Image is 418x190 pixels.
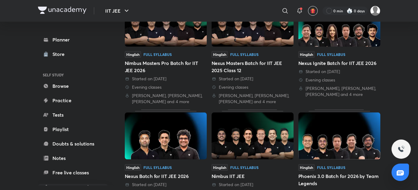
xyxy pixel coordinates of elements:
[212,93,294,105] div: Kailash Sharma, Sachin Rana, Brijesh Jindal and 4 more
[298,173,380,187] div: Phoenix 3.0 Batch for 2026 by Team Legends
[38,167,108,179] a: Free live classes
[212,60,294,74] div: Nexus Masters Batch for IIT JEE 2025 Class 12
[38,34,108,46] a: Planner
[125,173,207,180] div: Nexus Batch for IIT JEE 2026
[298,51,315,58] span: Hinglish
[212,164,228,171] span: Hinglish
[308,6,318,16] button: avatar
[125,60,207,74] div: Nimbus Masters Pro Batch for IIT JEE 2026
[52,51,68,58] div: Store
[347,8,353,14] img: streak
[125,164,141,171] span: Hinglish
[143,166,172,169] div: Full Syllabus
[298,60,380,67] div: Nexus Ignite Batch for IIT JEE 2026
[125,84,207,90] div: Evening classes
[38,123,108,135] a: Playlist
[102,5,134,17] button: IIT JEE
[298,77,380,83] div: Evening classes
[370,6,380,16] img: Vijay
[38,7,86,14] img: Company Logo
[38,94,108,106] a: Practice
[212,173,294,180] div: Nimbus IIT JEE
[143,53,172,56] div: Full Syllabus
[38,80,108,92] a: Browse
[125,51,141,58] span: Hinglish
[38,138,108,150] a: Doubts & solutions
[298,85,380,97] div: Vineet Loomba, Brijesh Jindal, Piyush Maheshwari and 4 more
[298,112,380,159] img: Thumbnail
[212,112,294,159] img: Thumbnail
[125,182,207,188] div: Started on 1 Apr 2025
[230,53,259,56] div: Full Syllabus
[125,93,207,105] div: Kailash Sharma, Sachin Rana, Brijesh Jindal and 4 more
[38,7,86,15] a: Company Logo
[398,146,405,153] img: ttu
[317,53,345,56] div: Full Syllabus
[125,112,207,159] img: Thumbnail
[38,109,108,121] a: Tests
[212,76,294,82] div: Started on 1 Feb 2024
[38,152,108,164] a: Notes
[298,164,315,171] span: Hinglish
[317,166,345,169] div: Full Syllabus
[38,70,108,80] h6: SELF STUDY
[212,51,228,58] span: Hinglish
[298,69,380,75] div: Started on 29 Apr 2025
[212,182,294,188] div: Started on 17 Apr 2024
[230,166,259,169] div: Full Syllabus
[212,84,294,90] div: Evening classes
[38,48,108,60] a: Store
[125,76,207,82] div: Started on 15 Apr 2024
[310,8,316,14] img: avatar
